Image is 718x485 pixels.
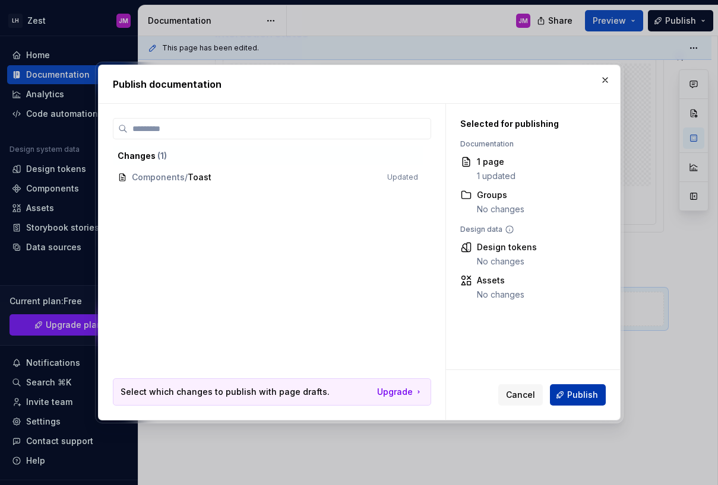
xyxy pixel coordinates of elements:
a: Upgrade [377,386,423,398]
div: Changes [118,150,418,162]
span: Publish [567,389,598,401]
div: Design tokens [477,241,537,253]
button: Cancel [498,384,543,406]
div: 1 page [477,156,515,168]
div: No changes [477,289,524,301]
div: Assets [477,275,524,286]
div: Documentation [460,139,600,149]
div: Design data [460,225,600,234]
div: Selected for publishing [460,118,600,130]
h2: Publish documentation [113,77,606,91]
span: ( 1 ) [157,151,167,161]
p: Select which changes to publish with page drafts. [121,386,330,398]
span: Cancel [506,389,535,401]
button: Publish [550,384,606,406]
div: 1 updated [477,170,515,182]
div: No changes [477,256,537,267]
div: Groups [477,189,524,201]
div: No changes [477,203,524,215]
